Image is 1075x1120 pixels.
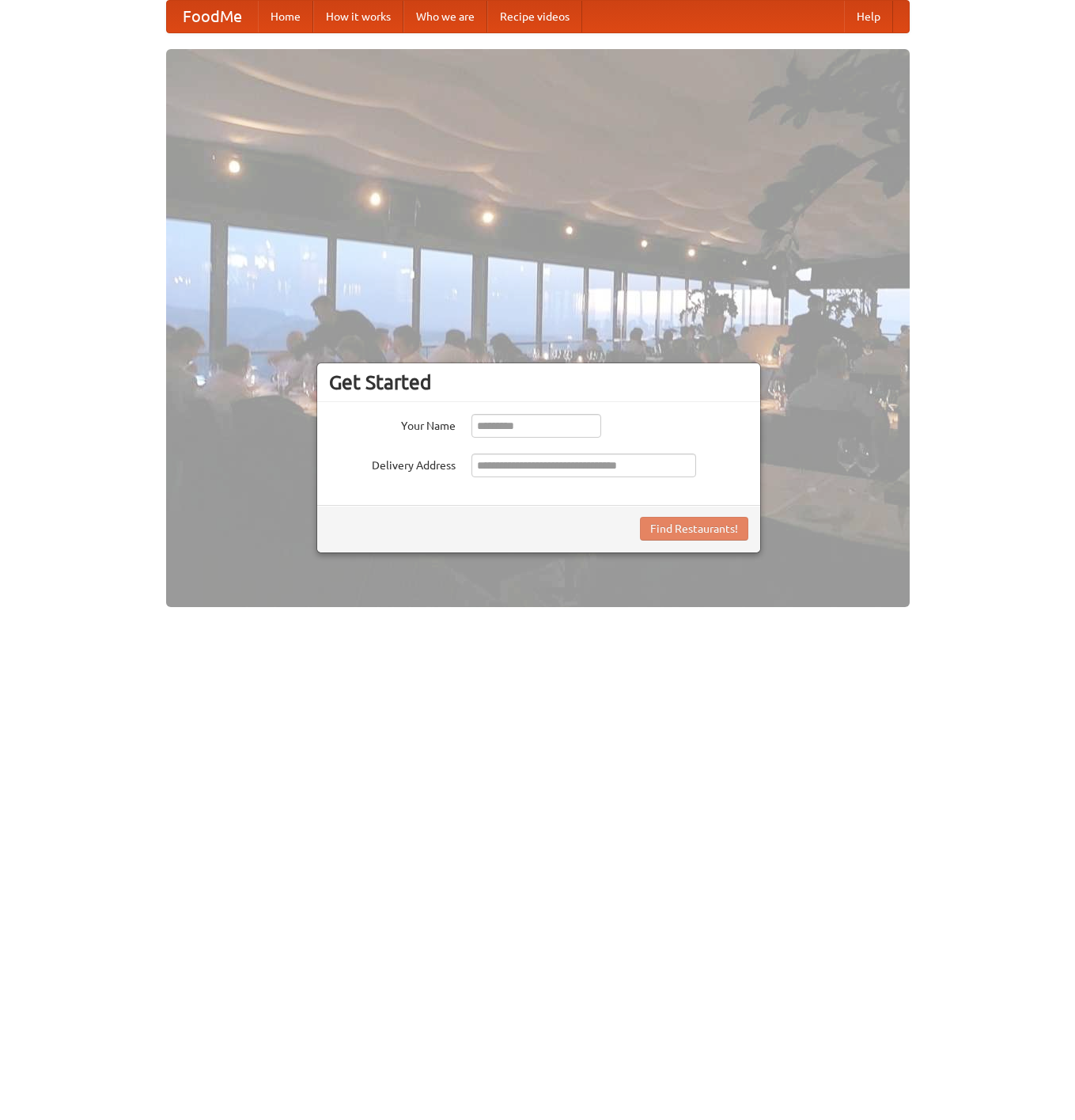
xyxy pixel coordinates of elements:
[167,1,258,32] a: FoodMe
[640,517,748,541] button: Find Restaurants!
[329,414,456,434] label: Your Name
[329,454,456,473] label: Delivery Address
[844,1,893,32] a: Help
[329,370,748,394] h3: Get Started
[313,1,403,32] a: How it works
[403,1,487,32] a: Who we are
[487,1,582,32] a: Recipe videos
[258,1,313,32] a: Home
